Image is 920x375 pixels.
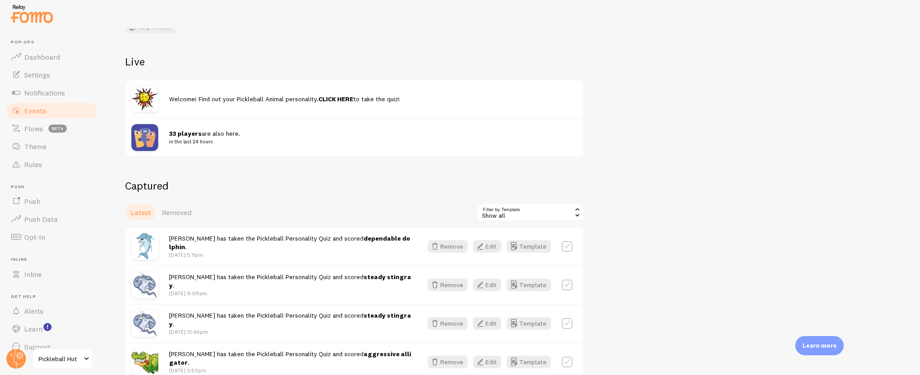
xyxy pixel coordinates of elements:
button: Template [507,317,551,330]
strong: 33 players [169,129,202,138]
span: [PERSON_NAME] has taken the Pickleball Personality Quiz and scored . [169,273,411,289]
span: Rules [24,160,42,169]
a: Learn [5,320,98,338]
img: Ph8276iUQmWmudh0V1zb [131,272,158,298]
p: [DATE] 2:50pm [169,366,412,374]
button: Remove [428,317,468,330]
a: Edit [473,240,507,253]
a: Settings [5,66,98,84]
a: Flows beta [5,120,98,138]
small: in the last 24 hours [169,138,567,146]
span: Removed [162,208,191,217]
p: [DATE] 5:11pm [169,251,412,259]
div: Learn more [795,336,844,355]
span: Inline [11,257,98,263]
span: Push [11,184,98,190]
span: Get Help [11,294,98,300]
span: [PERSON_NAME] has taken the Pickleball Personality Quiz and scored . [169,350,411,366]
span: are also here. [169,129,567,146]
a: Edit [473,317,507,330]
span: [PERSON_NAME] has taken the Pickleball Personality Quiz and scored . [169,234,410,251]
span: beta [48,125,67,133]
span: Learn [24,324,43,333]
a: Removed [156,203,197,221]
img: o1w32RhXQFuRU6Pidy0v [131,233,158,260]
strong: aggressive alligator [169,350,411,366]
a: Pickleball Hut [32,348,93,370]
p: Learn more [803,341,837,350]
a: Events [5,102,98,120]
span: Dashboard [24,52,60,61]
button: Edit [473,240,501,253]
strong: dependable dolphin [169,234,410,251]
span: [PERSON_NAME] has taken the Pickleball Personality Quiz and scored . [169,311,411,328]
button: Edit [473,279,501,291]
span: Push Data [24,215,58,224]
span: Events [24,106,46,115]
p: [DATE] 12:46pm [169,328,412,336]
svg: <p>Watch New Feature Tutorials!</p> [43,323,52,331]
div: Show all [477,203,584,221]
a: Notifications [5,84,98,102]
button: Edit [473,356,501,368]
span: Latest [130,208,151,217]
button: Edit [473,317,501,330]
img: Ph8276iUQmWmudh0V1zb [131,310,158,337]
span: Push [24,197,40,206]
img: f9nnzP8TjepXeSgsdkDS [131,86,158,112]
span: Alerts [24,306,43,315]
a: Inline [5,265,98,283]
span: Pickleball Hut [39,353,81,364]
a: Edit [473,279,507,291]
a: Dashboard [5,48,98,66]
p: [DATE] 9:09am [169,289,412,297]
strong: CLICK HERE [318,95,353,103]
span: Inline [24,270,42,279]
span: Settings [24,70,50,79]
strong: steady stingray [169,273,411,289]
span: Theme [24,142,47,151]
span: Welcome! Find out your Pickleball Animal personality. to take the quiz! [169,95,400,103]
button: Template [507,279,551,291]
span: Notifications [24,88,65,97]
a: Theme [5,138,98,155]
a: Latest [125,203,156,221]
a: Alerts [5,302,98,320]
a: Support [5,338,98,356]
img: pageviews.png [131,124,158,151]
a: Rules [5,155,98,173]
span: Pop-ups [11,39,98,45]
button: Template [507,240,551,253]
img: fomo-relay-logo-orange.svg [9,2,54,25]
h2: Captured [125,179,584,193]
strong: steady stingray [169,311,411,328]
button: Remove [428,240,468,253]
a: Edit [473,356,507,368]
span: Flows [24,124,43,133]
span: Support [24,342,51,351]
button: Remove [428,356,468,368]
h2: Live [125,55,584,69]
a: Push [5,192,98,210]
a: Opt-In [5,228,98,246]
span: Opt-In [24,233,45,241]
button: Remove [428,279,468,291]
button: Template [507,356,551,368]
a: Push Data [5,210,98,228]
